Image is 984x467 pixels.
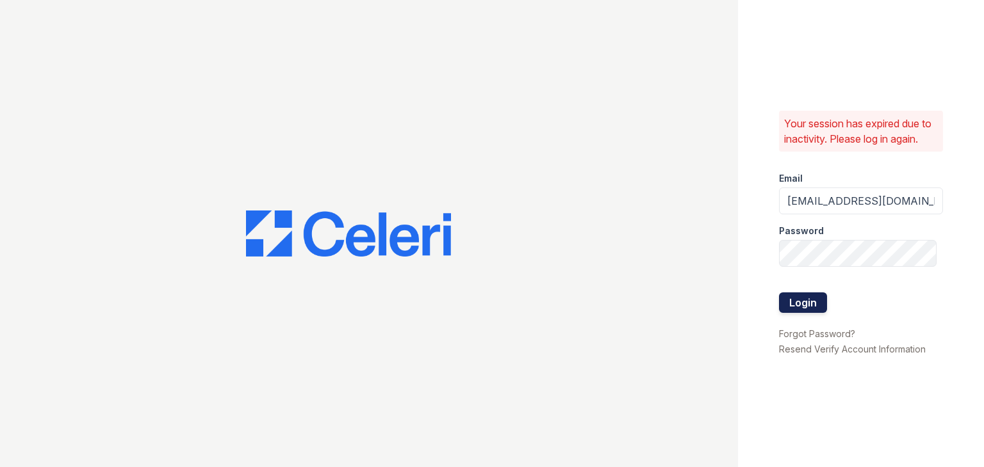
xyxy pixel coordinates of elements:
a: Forgot Password? [779,328,855,339]
img: CE_Logo_Blue-a8612792a0a2168367f1c8372b55b34899dd931a85d93a1a3d3e32e68fde9ad4.png [246,210,451,257]
label: Password [779,225,824,237]
label: Email [779,172,803,185]
a: Resend Verify Account Information [779,344,926,354]
button: Login [779,292,827,313]
p: Your session has expired due to inactivity. Please log in again. [784,116,938,146]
